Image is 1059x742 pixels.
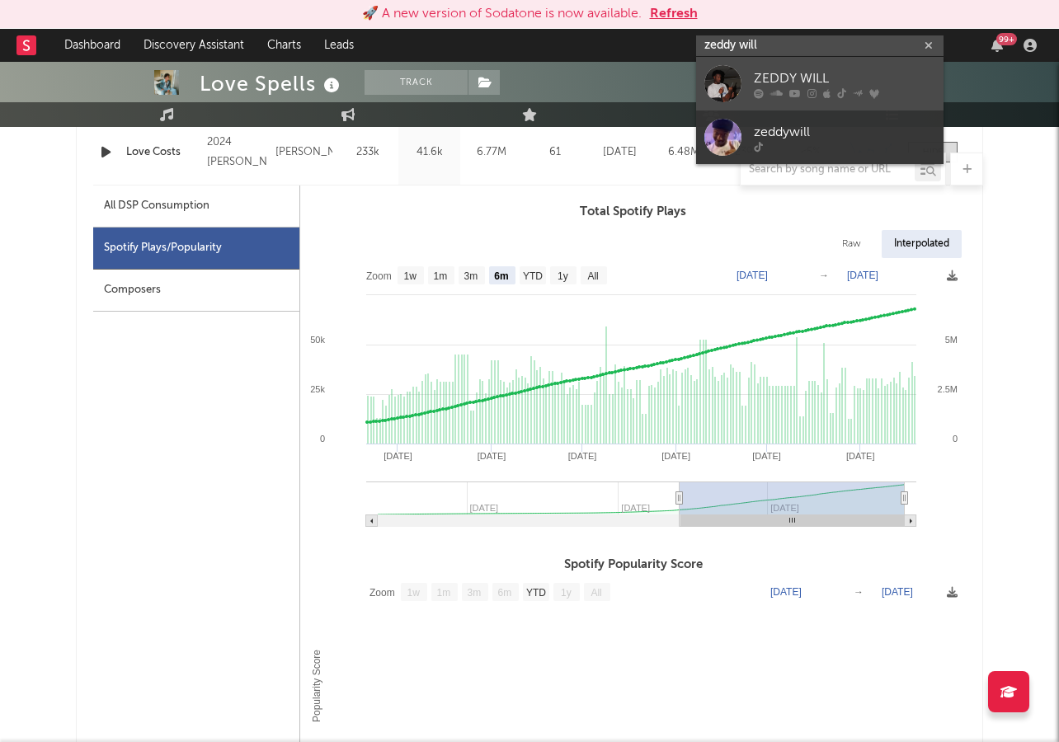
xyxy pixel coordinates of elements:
text: YTD [526,587,546,599]
text: 1w [407,587,421,599]
text: All [587,270,598,282]
div: Composers [93,270,299,312]
text: [DATE] [737,270,768,281]
div: Raw [830,230,873,258]
text: [DATE] [752,451,781,461]
a: ZEDDY WILL [696,57,944,110]
text: 6m [494,270,508,282]
div: 2024 [PERSON_NAME] [207,133,267,172]
div: 🚀 A new version of Sodatone is now available. [362,4,642,24]
text: 50k [310,335,325,345]
div: Spotify Plays/Popularity [93,228,299,270]
text: YTD [523,270,543,282]
text: 5M [945,335,958,345]
div: zeddywill [754,122,935,142]
text: [DATE] [770,586,802,598]
a: Dashboard [53,29,132,62]
text: [DATE] [882,586,913,598]
h3: Spotify Popularity Score [300,555,966,575]
a: Charts [256,29,313,62]
input: Search for artists [696,35,944,56]
text: 1w [404,270,417,282]
text: [DATE] [384,451,412,461]
text: → [854,586,864,598]
div: 61 [526,144,584,161]
text: [DATE] [568,451,597,461]
a: Leads [313,29,365,62]
div: All DSP Consumption [93,185,299,228]
text: 25k [310,384,325,394]
button: 99+ [991,39,1003,52]
text: 1m [434,270,448,282]
text: 3m [468,587,482,599]
text: All [591,587,601,599]
div: 6.48M [656,144,711,161]
h3: Total Spotify Plays [300,202,966,222]
a: Love Costs [126,144,199,161]
div: All DSP Consumption [104,196,209,216]
text: 1y [558,270,568,282]
input: Search by song name or URL [741,163,915,176]
text: [DATE] [846,451,875,461]
text: → [819,270,829,281]
a: zeddywill [696,110,944,164]
button: Refresh [650,4,698,24]
text: 3m [464,270,478,282]
text: [DATE] [661,451,690,461]
div: Interpolated [882,230,962,258]
text: [DATE] [847,270,878,281]
div: [PERSON_NAME] [275,143,332,162]
text: Popularity Score [311,650,322,722]
text: Zoom [369,587,395,599]
button: Track [365,70,468,95]
text: 6m [498,587,512,599]
div: 6.77M [464,144,518,161]
div: ZEDDY WILL [754,68,935,88]
text: 1m [437,587,451,599]
text: [DATE] [478,451,506,461]
text: 0 [953,434,958,444]
div: 99 + [996,33,1017,45]
div: Love Spells [200,70,344,97]
a: Discovery Assistant [132,29,256,62]
text: Zoom [366,270,392,282]
div: 233k [341,144,394,161]
div: 41.6k [402,144,456,161]
text: 1y [561,587,572,599]
text: 0 [320,434,325,444]
div: [DATE] [592,144,647,161]
text: 2.5M [938,384,958,394]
